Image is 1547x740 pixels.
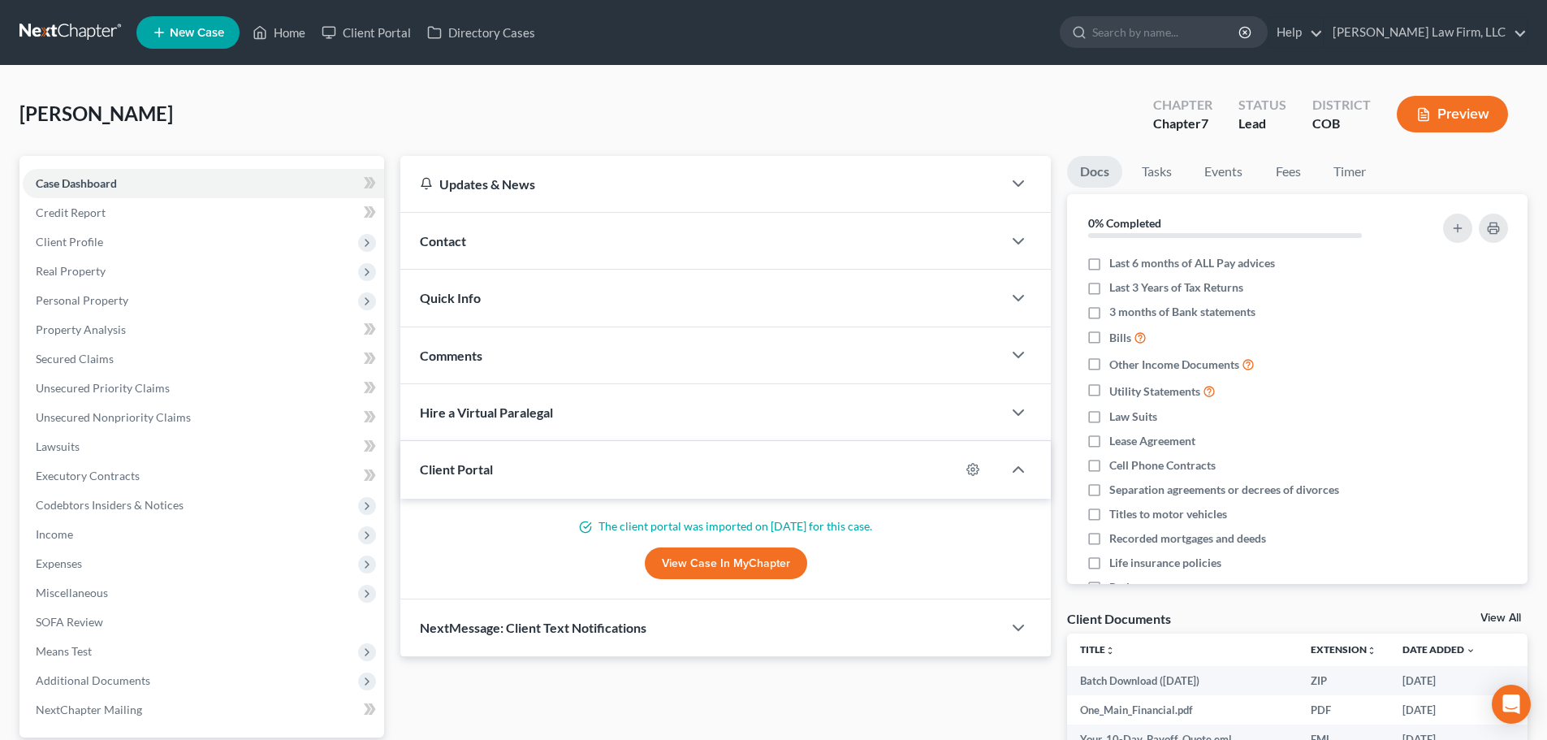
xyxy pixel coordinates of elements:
span: Bills [1109,330,1131,346]
span: Last 3 Years of Tax Returns [1109,279,1243,296]
i: unfold_more [1105,646,1115,656]
span: Recorded mortgages and deeds [1109,530,1266,547]
span: Executory Contracts [36,469,140,483]
span: SOFA Review [36,615,103,629]
td: One_Main_Financial.pdf [1067,695,1298,725]
span: Lease Agreement [1109,433,1195,449]
span: 3 months of Bank statements [1109,304,1255,320]
span: Miscellaneous [36,586,108,599]
td: Batch Download ([DATE]) [1067,666,1298,695]
a: Directory Cases [419,18,543,47]
a: Unsecured Priority Claims [23,374,384,403]
div: District [1312,96,1371,115]
a: Fees [1262,156,1314,188]
a: Events [1191,156,1255,188]
div: Open Intercom Messenger [1492,685,1531,724]
i: unfold_more [1367,646,1376,656]
span: Comments [420,348,482,363]
a: Tasks [1129,156,1185,188]
div: Chapter [1153,115,1212,133]
span: Last 6 months of ALL Pay advices [1109,255,1275,271]
td: [DATE] [1389,695,1489,725]
span: Income [36,527,73,541]
a: Credit Report [23,198,384,227]
a: Client Portal [313,18,419,47]
span: NextChapter Mailing [36,703,142,716]
span: Cell Phone Contracts [1109,457,1216,474]
i: expand_more [1466,646,1476,656]
span: Quick Info [420,290,481,305]
a: Extensionunfold_more [1311,643,1376,656]
a: Secured Claims [23,344,384,374]
span: Property Analysis [36,322,126,336]
span: Real Property [36,264,106,278]
a: Titleunfold_more [1080,643,1115,656]
span: Law Suits [1109,409,1157,425]
span: Lawsuits [36,439,80,453]
button: Preview [1397,96,1508,132]
span: Expenses [36,556,82,570]
span: Retirement account statements [1109,579,1267,595]
a: Lawsuits [23,432,384,461]
a: Executory Contracts [23,461,384,491]
input: Search by name... [1092,17,1241,47]
div: Client Documents [1067,610,1171,627]
div: COB [1312,115,1371,133]
span: 7 [1201,115,1208,131]
div: Chapter [1153,96,1212,115]
span: Unsecured Priority Claims [36,381,170,395]
span: [PERSON_NAME] [19,102,173,125]
span: Separation agreements or decrees of divorces [1109,482,1339,498]
a: Date Added expand_more [1402,643,1476,656]
a: SOFA Review [23,608,384,637]
span: Life insurance policies [1109,555,1221,571]
td: [DATE] [1389,666,1489,695]
span: Other Income Documents [1109,357,1239,373]
td: PDF [1298,695,1389,725]
span: Titles to motor vehicles [1109,506,1227,522]
a: Docs [1067,156,1122,188]
span: Hire a Virtual Paralegal [420,405,553,420]
div: Status [1238,96,1286,115]
span: Secured Claims [36,352,114,366]
a: [PERSON_NAME] Law Firm, LLC [1324,18,1527,47]
span: Codebtors Insiders & Notices [36,498,184,512]
a: Home [244,18,313,47]
a: Property Analysis [23,315,384,344]
span: Means Test [36,644,92,658]
div: Updates & News [420,175,983,193]
span: NextMessage: Client Text Notifications [420,620,646,635]
span: Credit Report [36,206,106,219]
td: ZIP [1298,666,1389,695]
span: Unsecured Nonpriority Claims [36,410,191,424]
span: Additional Documents [36,673,150,687]
a: NextChapter Mailing [23,695,384,725]
span: New Case [170,27,224,39]
div: Lead [1238,115,1286,133]
a: Help [1268,18,1323,47]
span: Utility Statements [1109,383,1200,400]
p: The client portal was imported on [DATE] for this case. [420,518,1031,534]
a: View All [1480,612,1521,624]
span: Personal Property [36,293,128,307]
span: Contact [420,233,466,249]
span: Client Profile [36,235,103,249]
a: Unsecured Nonpriority Claims [23,403,384,432]
a: View Case in MyChapter [645,547,807,580]
a: Timer [1320,156,1379,188]
span: Client Portal [420,461,493,477]
span: Case Dashboard [36,176,117,190]
strong: 0% Completed [1088,216,1161,230]
a: Case Dashboard [23,169,384,198]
